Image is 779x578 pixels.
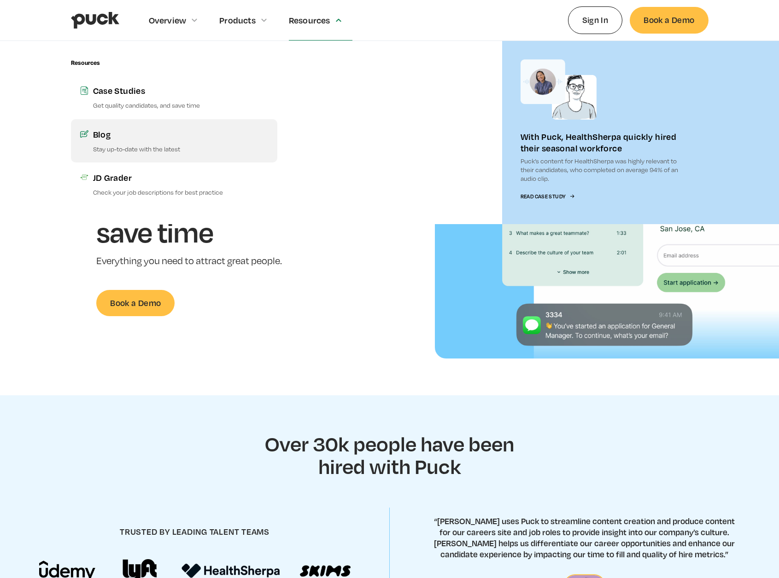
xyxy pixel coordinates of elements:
[521,131,690,154] div: With Puck, HealthSherpa quickly hired their seasonal workforce
[93,144,268,153] p: Stay up-to-date with the latest
[71,75,277,119] a: Case StudiesGet quality candidates, and save time
[521,156,690,183] p: Puck’s content for HealthSherpa was highly relevant to their candidates, who completed on average...
[71,59,100,66] div: Resources
[93,85,268,96] div: Case Studies
[71,162,277,206] a: JD GraderCheck your job descriptions for best practice
[93,172,268,183] div: JD Grader
[120,526,269,537] h4: trusted by leading talent teams
[429,515,740,560] p: “[PERSON_NAME] uses Puck to streamline content creation and produce content for our careers site ...
[71,119,277,162] a: BlogStay up-to-date with the latest
[96,254,315,268] p: Everything you need to attract great people.
[521,194,566,200] div: Read Case Study
[630,7,708,33] a: Book a Demo
[219,15,256,25] div: Products
[149,15,187,25] div: Overview
[96,290,175,316] a: Book a Demo
[502,41,709,224] a: With Puck, HealthSherpa quickly hired their seasonal workforcePuck’s content for HealthSherpa was...
[289,15,330,25] div: Resources
[93,101,268,110] p: Get quality candidates, and save time
[93,188,268,197] p: Check your job descriptions for best practice
[568,6,623,34] a: Sign In
[96,156,315,247] h1: Get quality candidates, and save time
[93,128,268,140] div: Blog
[254,432,526,478] h2: Over 30k people have been hired with Puck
